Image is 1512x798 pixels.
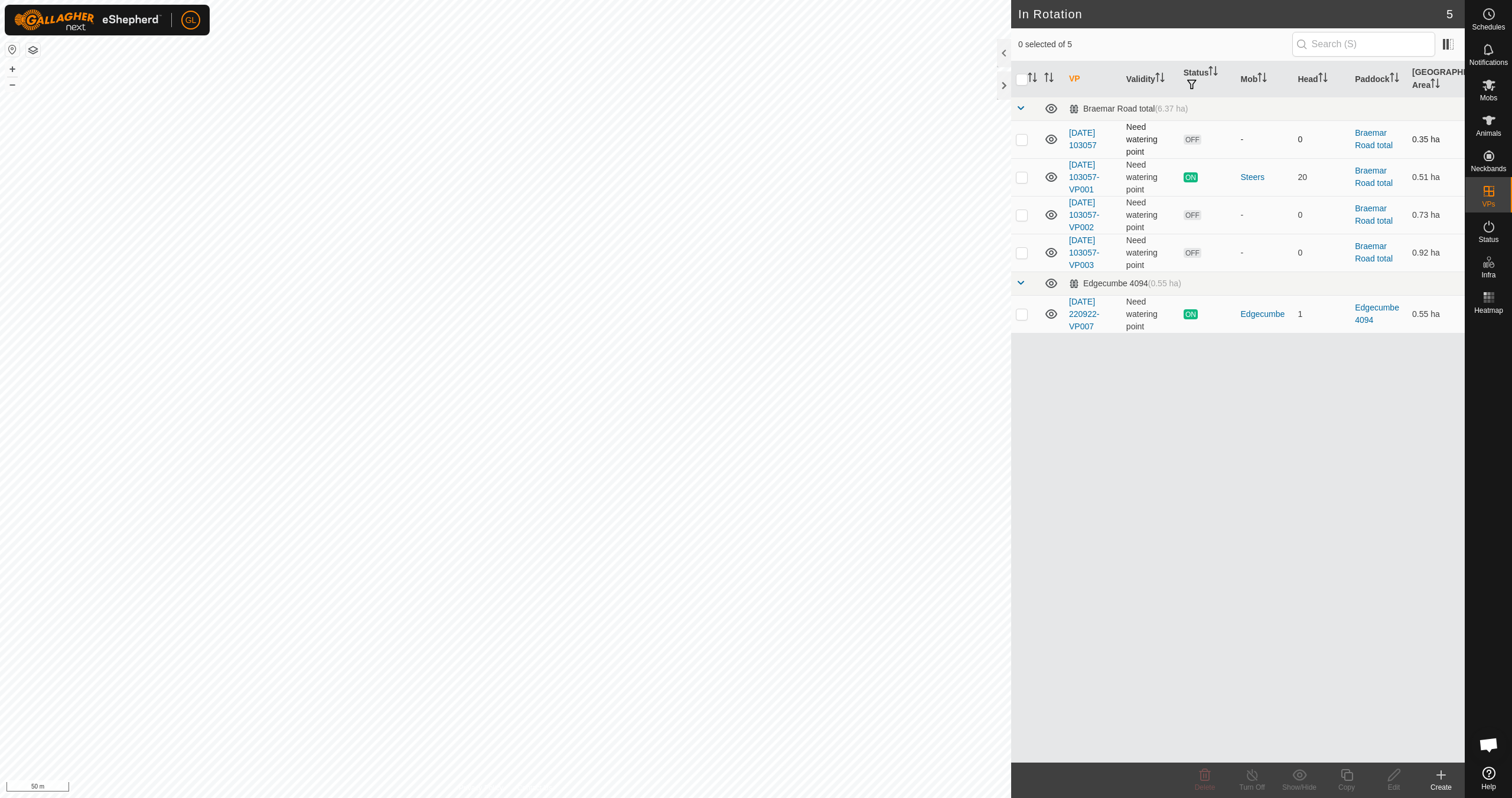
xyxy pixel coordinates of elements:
a: Contact Us [517,783,552,793]
span: 0 selected of 5 [1018,38,1292,51]
div: Turn Off [1228,782,1276,793]
p-sorticon: Activate to sort [1430,80,1440,90]
span: Mobs [1480,94,1497,102]
p-sorticon: Activate to sort [1318,74,1328,84]
span: Heatmap [1474,307,1503,314]
div: Create [1417,782,1465,793]
span: Infra [1481,272,1495,279]
span: VPs [1482,201,1495,208]
div: Edit [1370,782,1417,793]
p-sorticon: Activate to sort [1028,74,1037,84]
span: (0.55 ha) [1148,279,1181,288]
td: 0.51 ha [1407,158,1465,196]
a: [DATE] 103057-VP001 [1069,160,1099,194]
td: Need watering point [1122,158,1179,196]
div: - [1241,209,1289,221]
span: Status [1478,236,1498,243]
p-sorticon: Activate to sort [1208,68,1218,77]
td: Need watering point [1122,120,1179,158]
div: Open chat [1471,727,1507,763]
p-sorticon: Activate to sort [1257,74,1267,84]
th: Paddock [1350,61,1407,97]
div: Edgecumbe [1241,308,1289,320]
button: + [5,62,19,76]
a: Edgecumbe 4094 [1355,303,1399,325]
td: Need watering point [1122,295,1179,333]
a: [DATE] 103057 [1069,128,1097,150]
span: Neckbands [1471,165,1506,172]
div: Braemar Road total [1069,104,1188,114]
div: - [1241,247,1289,259]
th: Head [1293,61,1350,97]
td: 0 [1293,234,1350,272]
h2: In Rotation [1018,7,1446,21]
th: Status [1179,61,1236,97]
span: Notifications [1469,59,1508,66]
td: Need watering point [1122,196,1179,234]
button: Map Layers [26,43,40,57]
td: 0.73 ha [1407,196,1465,234]
span: Animals [1476,130,1501,137]
button: Reset Map [5,42,19,57]
div: - [1241,133,1289,146]
a: [DATE] 103057-VP003 [1069,236,1099,270]
input: Search (S) [1292,32,1435,57]
button: – [5,77,19,91]
span: GL [185,14,197,27]
th: Mob [1236,61,1293,97]
th: VP [1064,61,1122,97]
td: 0.55 ha [1407,295,1465,333]
a: Help [1465,762,1512,795]
p-sorticon: Activate to sort [1155,74,1165,84]
td: 0 [1293,196,1350,234]
span: (6.37 ha) [1155,104,1188,113]
a: Braemar Road total [1355,128,1393,150]
th: [GEOGRAPHIC_DATA] Area [1407,61,1465,97]
a: [DATE] 220922-VP007 [1069,297,1099,331]
td: 20 [1293,158,1350,196]
td: Need watering point [1122,234,1179,272]
img: Gallagher Logo [14,9,162,31]
span: OFF [1184,248,1201,258]
a: Braemar Road total [1355,204,1393,225]
div: Show/Hide [1276,782,1323,793]
p-sorticon: Activate to sort [1390,74,1399,84]
p-sorticon: Activate to sort [1044,74,1054,84]
a: Privacy Policy [459,783,503,793]
a: [DATE] 103057-VP002 [1069,198,1099,232]
span: ON [1184,172,1198,182]
span: Schedules [1472,24,1505,31]
td: 0.92 ha [1407,234,1465,272]
div: Copy [1323,782,1370,793]
div: Steers [1241,171,1289,184]
td: 0 [1293,120,1350,158]
span: 5 [1446,5,1453,23]
span: Delete [1195,783,1216,792]
a: Braemar Road total [1355,241,1393,263]
td: 0.35 ha [1407,120,1465,158]
a: Braemar Road total [1355,166,1393,188]
span: OFF [1184,135,1201,145]
span: OFF [1184,210,1201,220]
td: 1 [1293,295,1350,333]
div: Edgecumbe 4094 [1069,279,1181,289]
th: Validity [1122,61,1179,97]
span: ON [1184,309,1198,319]
span: Help [1481,783,1496,790]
